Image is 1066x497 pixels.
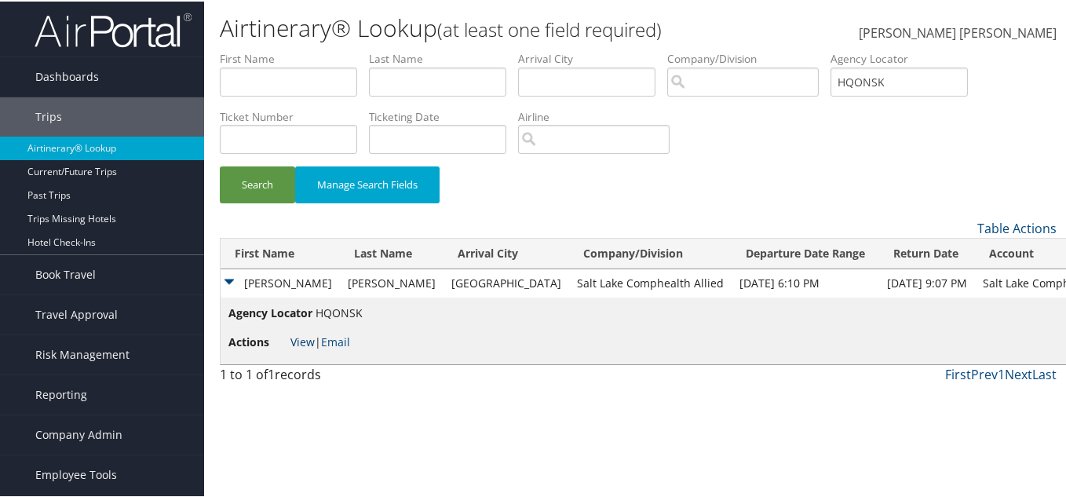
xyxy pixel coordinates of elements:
div: 1 to 1 of records [220,364,411,390]
a: Table Actions [977,218,1057,236]
span: Book Travel [35,254,96,293]
th: Departure Date Range: activate to sort column descending [732,237,879,268]
th: Return Date: activate to sort column ascending [879,237,975,268]
span: Agency Locator [228,303,312,320]
td: Salt Lake Comphealth Allied [569,268,732,296]
a: Next [1005,364,1032,382]
span: Dashboards [35,56,99,95]
button: Search [220,165,295,202]
a: Prev [971,364,998,382]
a: Last [1032,364,1057,382]
label: Arrival City [518,49,667,65]
a: Email [321,333,350,348]
label: Last Name [369,49,518,65]
a: [PERSON_NAME] [PERSON_NAME] [859,8,1057,57]
label: Ticketing Date [369,108,518,123]
a: View [290,333,315,348]
button: Manage Search Fields [295,165,440,202]
label: Ticket Number [220,108,369,123]
td: [PERSON_NAME] [340,268,444,296]
span: Risk Management [35,334,130,373]
span: 1 [268,364,275,382]
span: Actions [228,332,287,349]
span: Employee Tools [35,454,117,493]
th: Last Name: activate to sort column ascending [340,237,444,268]
td: [DATE] 9:07 PM [879,268,975,296]
th: Company/Division [569,237,732,268]
h1: Airtinerary® Lookup [220,10,778,43]
a: 1 [998,364,1005,382]
td: [DATE] 6:10 PM [732,268,879,296]
th: Arrival City: activate to sort column ascending [444,237,569,268]
span: Trips [35,96,62,135]
span: | [290,333,350,348]
img: airportal-logo.png [35,10,192,47]
label: First Name [220,49,369,65]
a: First [945,364,971,382]
label: Airline [518,108,681,123]
small: (at least one field required) [437,15,662,41]
td: [PERSON_NAME] [221,268,340,296]
td: [GEOGRAPHIC_DATA] [444,268,569,296]
span: Travel Approval [35,294,118,333]
span: Company Admin [35,414,122,453]
label: Agency Locator [831,49,980,65]
span: Reporting [35,374,87,413]
label: Company/Division [667,49,831,65]
span: [PERSON_NAME] [PERSON_NAME] [859,23,1057,40]
span: HQONSK [316,304,363,319]
th: First Name: activate to sort column ascending [221,237,340,268]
